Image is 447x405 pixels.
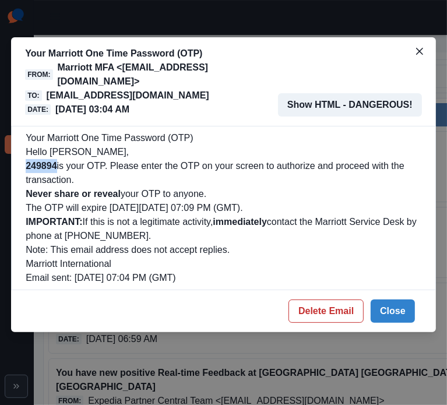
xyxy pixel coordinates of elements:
b: immediately [213,217,266,227]
p: is your OTP. Please enter the OTP on your screen to authorize and proceed with the transaction. [26,159,421,187]
p: The OTP will expire [DATE][DATE] 07:09 PM (GMT). [26,201,421,215]
button: Close [371,300,415,323]
p: Marriott MFA <[EMAIL_ADDRESS][DOMAIN_NAME]> [58,61,279,89]
p: Your Marriott One Time Password (OTP) [25,47,278,61]
p: Email sent: [DATE] 07:04 PM (GMT) [26,271,421,285]
button: Show HTML - DANGEROUS! [278,93,422,117]
b: IMPORTANT: [26,217,82,227]
p: Marriott International [26,257,421,271]
span: From: [25,69,52,80]
div: Your Marriott One Time Password (OTP) [26,131,421,285]
span: To: [25,90,41,101]
p: [EMAIL_ADDRESS][DOMAIN_NAME] [47,89,209,103]
b: Never share or reveal [26,189,121,199]
span: Date: [25,104,51,115]
button: Close [410,42,429,61]
p: your OTP to anyone. [26,187,421,201]
p: If this is not a legitimate activity, contact the Marriott Service Desk by phone at [PHONE_NUMBER]. [26,215,421,243]
button: Delete Email [288,300,364,323]
p: Note: This email address does not accept replies. [26,243,421,257]
b: 249894 [26,161,57,171]
p: [DATE] 03:04 AM [55,103,129,117]
p: Hello [PERSON_NAME], [26,145,421,159]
